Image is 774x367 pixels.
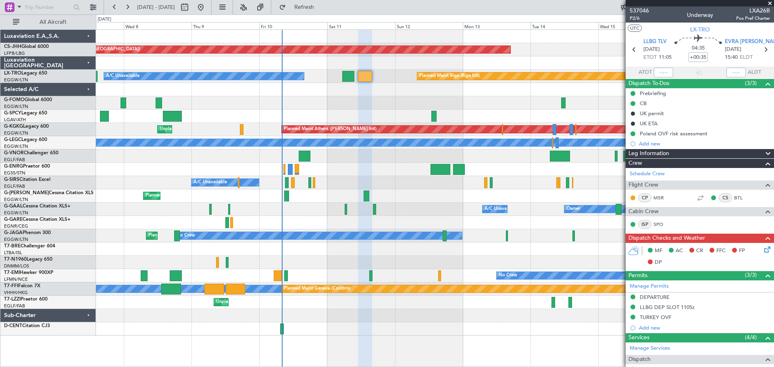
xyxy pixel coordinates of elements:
div: Unplanned Maint [GEOGRAPHIC_DATA] ([GEOGRAPHIC_DATA]) [216,296,349,308]
div: No Crew [177,230,195,242]
div: UK ETA [640,120,657,127]
button: Refresh [275,1,324,14]
div: No Crew [499,270,517,282]
a: LX-TROLegacy 650 [4,71,47,76]
span: 04:35 [692,44,705,52]
a: EGGW/LTN [4,236,28,243]
span: DP [655,259,662,267]
a: LTBA/ISL [4,250,22,256]
span: Dispatch Checks and Weather [628,234,705,243]
span: T7-EMI [4,270,20,275]
div: Underway [687,11,713,19]
span: D-CENT [4,323,22,328]
a: T7-BREChallenger 604 [4,244,55,249]
span: G-FOMO [4,97,25,102]
div: A/C Unavailable [106,70,139,82]
a: G-GAALCessna Citation XLS+ [4,204,71,209]
div: Add new [639,324,770,331]
a: G-FOMOGlobal 6000 [4,97,52,102]
div: Planned Maint [GEOGRAPHIC_DATA] ([GEOGRAPHIC_DATA]) [146,190,273,202]
a: G-GARECessna Citation XLS+ [4,217,71,222]
a: G-LEGCLegacy 600 [4,137,47,142]
span: (3/3) [745,79,757,87]
span: LLBG TLV [643,38,667,46]
span: Refresh [287,4,321,10]
span: Dispatch To-Dos [628,79,669,88]
div: CP [638,193,651,202]
span: Dispatch [628,355,651,364]
div: TURKEY OVF [640,314,671,321]
span: LXA26B [736,6,770,15]
a: BTL [734,194,752,201]
a: Schedule Crew [630,170,665,178]
a: EGGW/LTN [4,210,28,216]
a: G-ENRGPraetor 600 [4,164,50,169]
span: ETOT [643,54,657,62]
a: EGLF/FAB [4,303,25,309]
span: T7-BRE [4,244,21,249]
a: Manage Services [630,344,670,352]
span: CR [696,247,703,255]
a: T7-EMIHawker 900XP [4,270,53,275]
button: All Aircraft [9,16,87,29]
span: MF [655,247,662,255]
span: Crew [628,159,642,168]
div: CB [640,100,647,107]
span: CS-JHH [4,44,21,49]
div: Prebriefing [640,90,666,97]
div: UK permit [640,110,664,117]
a: T7-FFIFalcon 7X [4,284,40,288]
span: [DATE] [643,46,660,54]
span: LX-TRO [690,25,710,34]
span: T7-FFI [4,284,18,288]
a: T7-LZZIPraetor 600 [4,297,48,302]
span: [DATE] [725,46,741,54]
span: All Aircraft [21,19,85,25]
div: Tue 14 [531,22,598,29]
span: FP [739,247,745,255]
div: Planned Maint [GEOGRAPHIC_DATA] ([GEOGRAPHIC_DATA]) [148,230,275,242]
span: 11:05 [659,54,672,62]
a: DNMM/LOS [4,263,29,269]
span: G-GAAL [4,204,23,209]
span: G-[PERSON_NAME] [4,191,49,195]
a: G-[PERSON_NAME]Cessna Citation XLS [4,191,94,195]
a: EGGW/LTN [4,143,28,149]
div: Sat 11 [327,22,395,29]
span: Leg Information [628,149,669,158]
span: ELDT [740,54,753,62]
div: DEPARTURE [640,294,670,301]
a: MSR [653,194,672,201]
span: (3/3) [745,271,757,279]
a: G-KGKGLegacy 600 [4,124,49,129]
a: T7-N1960Legacy 650 [4,257,52,262]
div: Unplanned Maint [GEOGRAPHIC_DATA] (Ataturk) [160,123,261,135]
span: 537046 [630,6,649,15]
span: ATOT [639,68,652,77]
div: Fri 10 [259,22,327,29]
div: Thu 9 [191,22,259,29]
div: Wed 15 [598,22,666,29]
button: UTC [628,25,642,32]
div: [DATE] [98,16,111,23]
span: G-GARE [4,217,23,222]
div: LLBG DEP SLOT 1105z [640,304,695,311]
span: T7-N1960 [4,257,27,262]
span: LX-TRO [4,71,21,76]
a: EGGW/LTN [4,130,28,136]
a: EGLF/FAB [4,157,25,163]
span: G-LEGC [4,137,21,142]
span: Cabin Crew [628,207,659,216]
a: D-CENTCitation CJ3 [4,323,50,328]
span: Permits [628,271,647,280]
a: EGGW/LTN [4,104,28,110]
div: Poland OVF risk assessment [640,130,707,137]
div: Sun 12 [395,22,463,29]
div: CS [719,193,732,202]
a: CS-JHHGlobal 6000 [4,44,49,49]
a: LGAV/ATH [4,117,26,123]
span: ALDT [748,68,761,77]
a: G-JAGAPhenom 300 [4,230,51,235]
span: Flight Crew [628,180,658,190]
a: Manage Permits [630,282,669,290]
